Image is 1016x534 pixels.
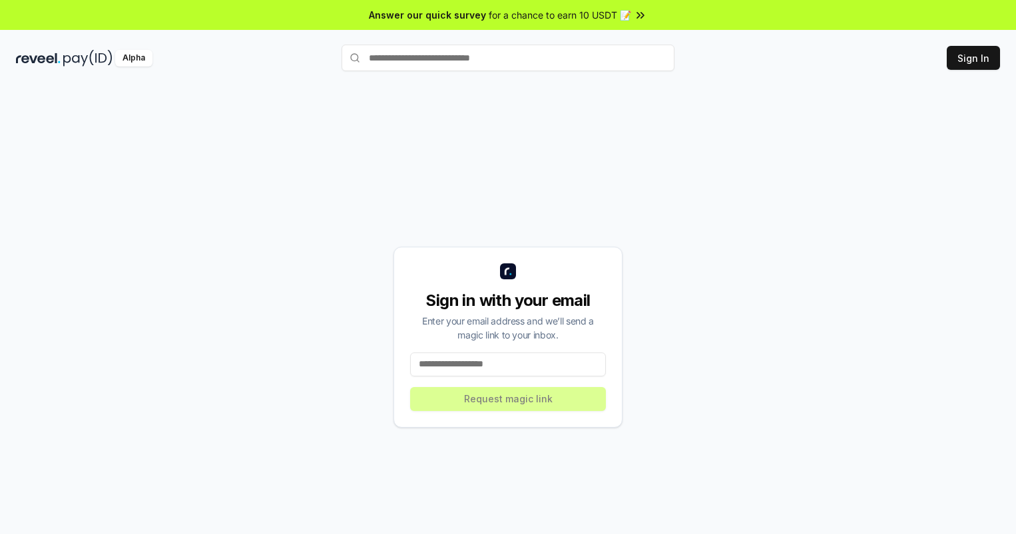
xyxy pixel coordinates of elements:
img: reveel_dark [16,50,61,67]
button: Sign In [947,46,1000,70]
span: for a chance to earn 10 USDT 📝 [489,8,631,22]
div: Enter your email address and we’ll send a magic link to your inbox. [410,314,606,342]
img: pay_id [63,50,113,67]
img: logo_small [500,263,516,279]
span: Answer our quick survey [369,8,486,22]
div: Sign in with your email [410,290,606,311]
div: Alpha [115,50,152,67]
